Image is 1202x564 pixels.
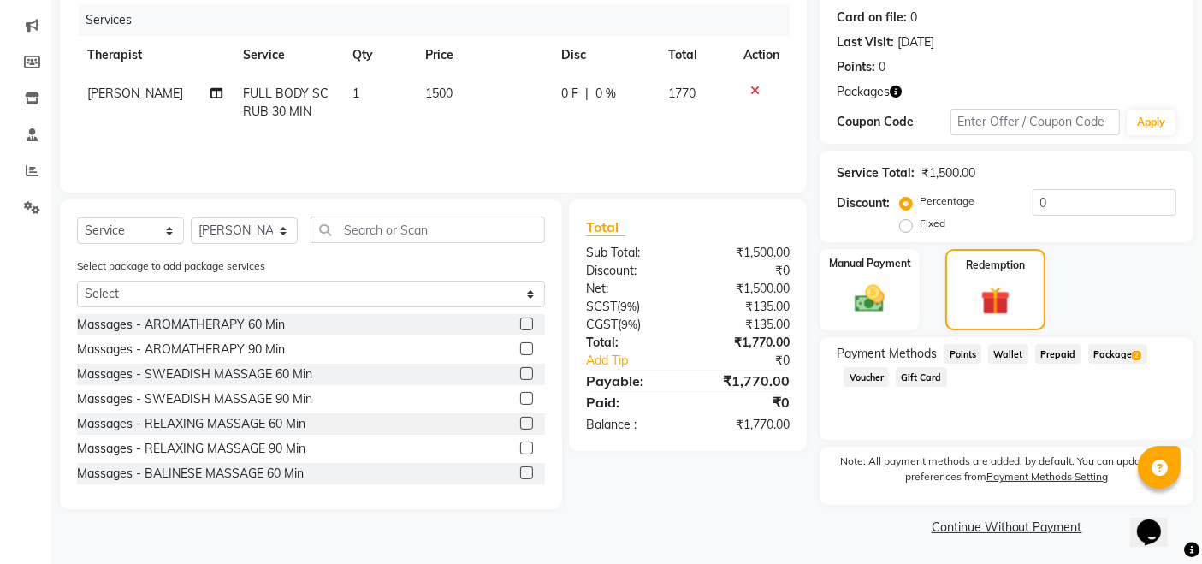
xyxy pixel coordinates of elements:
[342,36,415,74] th: Qty
[1088,344,1147,364] span: Package
[988,344,1028,364] span: Wallet
[87,86,183,101] span: [PERSON_NAME]
[837,345,937,363] span: Payment Methods
[586,317,618,332] span: CGST
[77,390,312,408] div: Massages - SWEADISH MASSAGE 90 Min
[688,416,802,434] div: ₹1,770.00
[586,218,625,236] span: Total
[1035,344,1081,364] span: Prepaid
[837,33,894,51] div: Last Visit:
[551,36,658,74] th: Disc
[573,244,688,262] div: Sub Total:
[621,318,637,331] span: 9%
[920,216,945,231] label: Fixed
[573,371,688,391] div: Payable:
[77,440,305,458] div: Massages - RELAXING MASSAGE 90 Min
[837,83,890,101] span: Packages
[972,283,1018,319] img: _gift.svg
[573,352,707,370] a: Add Tip
[845,282,894,317] img: _cash.svg
[561,85,578,103] span: 0 F
[352,86,359,101] span: 1
[573,392,688,413] div: Paid:
[837,454,1176,491] label: Note: All payment methods are added, by default. You can update your preferences from
[823,519,1190,537] a: Continue Without Payment
[688,298,802,316] div: ₹135.00
[573,334,688,352] div: Total:
[688,244,802,262] div: ₹1,500.00
[879,58,885,76] div: 0
[573,280,688,298] div: Net:
[573,262,688,280] div: Discount:
[829,256,911,271] label: Manual Payment
[921,164,975,182] div: ₹1,500.00
[77,258,265,274] label: Select package to add package services
[966,258,1025,273] label: Redemption
[944,344,981,364] span: Points
[688,316,802,334] div: ₹135.00
[688,280,802,298] div: ₹1,500.00
[79,4,802,36] div: Services
[425,86,453,101] span: 1500
[837,164,915,182] div: Service Total:
[688,371,802,391] div: ₹1,770.00
[1127,110,1175,135] button: Apply
[573,298,688,316] div: ( )
[586,299,617,314] span: SGST
[910,9,917,27] div: 0
[708,352,803,370] div: ₹0
[77,36,233,74] th: Therapist
[595,85,616,103] span: 0 %
[585,85,589,103] span: |
[77,341,285,359] div: Massages - AROMATHERAPY 90 Min
[837,9,907,27] div: Card on file:
[837,194,890,212] div: Discount:
[77,465,304,483] div: Massages - BALINESE MASSAGE 60 Min
[573,416,688,434] div: Balance :
[311,217,545,243] input: Search or Scan
[620,300,637,313] span: 9%
[243,86,329,119] span: FULL BODY SCRUB 30 MIN
[837,113,950,131] div: Coupon Code
[77,316,285,334] div: Massages - AROMATHERAPY 60 Min
[1132,351,1141,361] span: 2
[668,86,696,101] span: 1770
[950,109,1120,135] input: Enter Offer / Coupon Code
[896,367,947,387] span: Gift Card
[897,33,934,51] div: [DATE]
[733,36,790,74] th: Action
[920,193,974,209] label: Percentage
[77,415,305,433] div: Massages - RELAXING MASSAGE 60 Min
[986,469,1109,484] label: Payment Methods Setting
[837,58,875,76] div: Points:
[658,36,733,74] th: Total
[415,36,551,74] th: Price
[688,334,802,352] div: ₹1,770.00
[688,392,802,413] div: ₹0
[1130,496,1185,547] iframe: chat widget
[844,367,889,387] span: Voucher
[233,36,342,74] th: Service
[688,262,802,280] div: ₹0
[573,316,688,334] div: ( )
[77,365,312,383] div: Massages - SWEADISH MASSAGE 60 Min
